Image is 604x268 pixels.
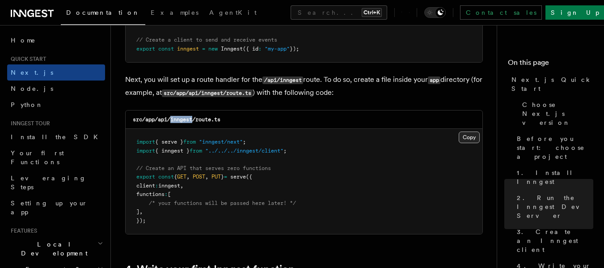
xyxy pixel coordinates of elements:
[290,46,299,52] span: });
[199,139,243,145] span: "inngest/next"
[522,100,593,127] span: Choose Next.js version
[243,139,246,145] span: ;
[513,131,593,165] a: Before you start: choose a project
[519,97,593,131] a: Choose Next.js version
[291,5,387,20] button: Search...Ctrl+K
[7,55,46,63] span: Quick start
[136,217,146,224] span: });
[136,191,165,197] span: functions
[125,73,483,99] p: Next, you will set up a route handler for the route. To do so, create a file inside your director...
[136,165,271,171] span: // Create an API that serves zero functions
[133,116,220,123] code: src/app/api/inngest/route.ts
[460,5,542,20] a: Contact sales
[149,200,296,206] span: /* your functions will be passed here later! */
[7,145,105,170] a: Your first Functions
[517,193,593,220] span: 2. Run the Inngest Dev Server
[7,97,105,113] a: Python
[283,148,287,154] span: ;
[424,7,446,18] button: Toggle dark mode
[158,46,174,52] span: const
[11,36,36,45] span: Home
[517,227,593,254] span: 3. Create an Inngest client
[162,89,253,97] code: src/app/api/inngest/route.ts
[265,46,290,52] span: "my-app"
[186,174,190,180] span: ,
[190,148,202,154] span: from
[193,174,205,180] span: POST
[11,133,103,140] span: Install the SDK
[513,224,593,258] a: 3. Create an Inngest client
[204,3,262,24] a: AgentKit
[168,191,171,197] span: [
[517,168,593,186] span: 1. Install Inngest
[136,139,155,145] span: import
[221,46,243,52] span: Inngest
[145,3,204,24] a: Examples
[151,9,199,16] span: Examples
[202,46,205,52] span: =
[66,9,140,16] span: Documentation
[139,208,143,215] span: ,
[155,148,190,154] span: { inngest }
[7,236,105,261] button: Local Development
[221,174,224,180] span: }
[7,170,105,195] a: Leveraging Steps
[61,3,145,25] a: Documentation
[7,81,105,97] a: Node.js
[362,8,382,17] kbd: Ctrl+K
[11,174,86,191] span: Leveraging Steps
[258,46,262,52] span: :
[262,77,303,84] code: /api/inngest
[230,174,246,180] span: serve
[7,227,37,234] span: Features
[508,72,593,97] a: Next.js Quick Start
[136,183,155,189] span: client
[180,183,183,189] span: ,
[428,77,440,84] code: app
[11,85,53,92] span: Node.js
[11,149,64,166] span: Your first Functions
[209,9,257,16] span: AgentKit
[511,75,593,93] span: Next.js Quick Start
[158,183,180,189] span: inngest
[224,174,227,180] span: =
[174,174,177,180] span: {
[11,69,53,76] span: Next.js
[11,200,88,216] span: Setting up your app
[513,165,593,190] a: 1. Install Inngest
[11,101,43,108] span: Python
[7,129,105,145] a: Install the SDK
[136,148,155,154] span: import
[177,174,186,180] span: GET
[7,195,105,220] a: Setting up your app
[158,174,174,180] span: const
[208,46,218,52] span: new
[243,46,258,52] span: ({ id
[7,120,50,127] span: Inngest tour
[136,37,277,43] span: // Create a client to send and receive events
[205,148,283,154] span: "../../../inngest/client"
[205,174,208,180] span: ,
[246,174,252,180] span: ({
[136,46,155,52] span: export
[136,174,155,180] span: export
[517,134,593,161] span: Before you start: choose a project
[177,46,199,52] span: inngest
[136,208,139,215] span: ]
[155,183,158,189] span: :
[183,139,196,145] span: from
[7,32,105,48] a: Home
[7,240,97,258] span: Local Development
[459,132,480,143] button: Copy
[155,139,183,145] span: { serve }
[7,64,105,81] a: Next.js
[508,57,593,72] h4: On this page
[211,174,221,180] span: PUT
[165,191,168,197] span: :
[513,190,593,224] a: 2. Run the Inngest Dev Server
